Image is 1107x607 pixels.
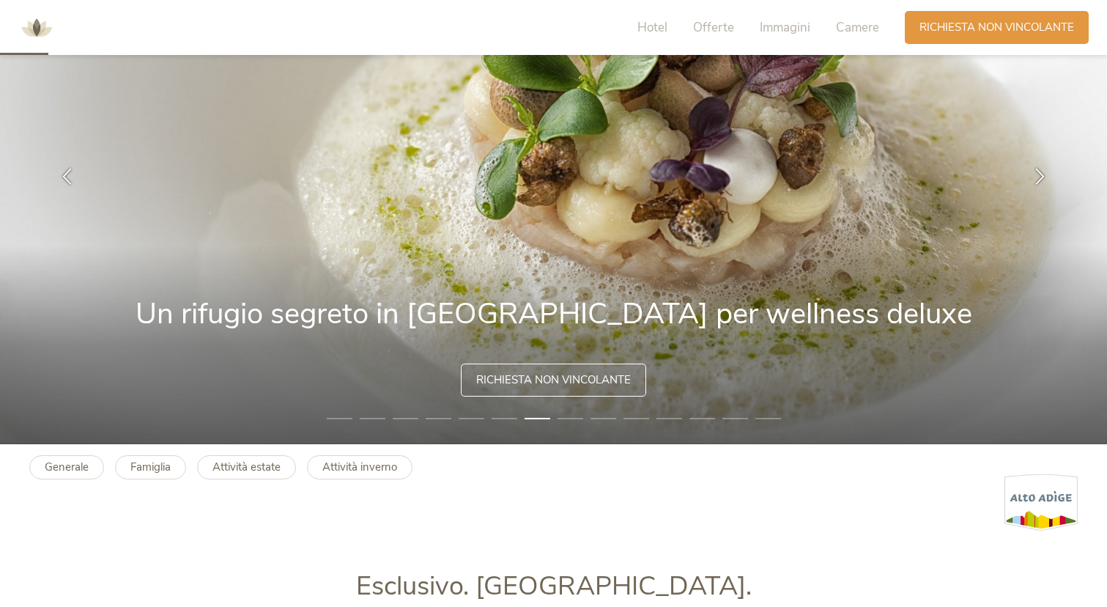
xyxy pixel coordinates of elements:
[693,19,734,36] span: Offerte
[322,460,397,474] b: Attività inverno
[760,19,810,36] span: Immagini
[130,460,171,474] b: Famiglia
[29,455,104,479] a: Generale
[919,20,1074,35] span: Richiesta non vincolante
[212,460,281,474] b: Attività estate
[115,455,186,479] a: Famiglia
[45,460,89,474] b: Generale
[307,455,412,479] a: Attività inverno
[15,6,59,50] img: AMONTI & LUNARIS Wellnessresort
[197,455,296,479] a: Attività estate
[836,19,879,36] span: Camere
[15,22,59,32] a: AMONTI & LUNARIS Wellnessresort
[1004,474,1078,531] img: Alto Adige
[637,19,667,36] span: Hotel
[476,372,631,388] span: Richiesta non vincolante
